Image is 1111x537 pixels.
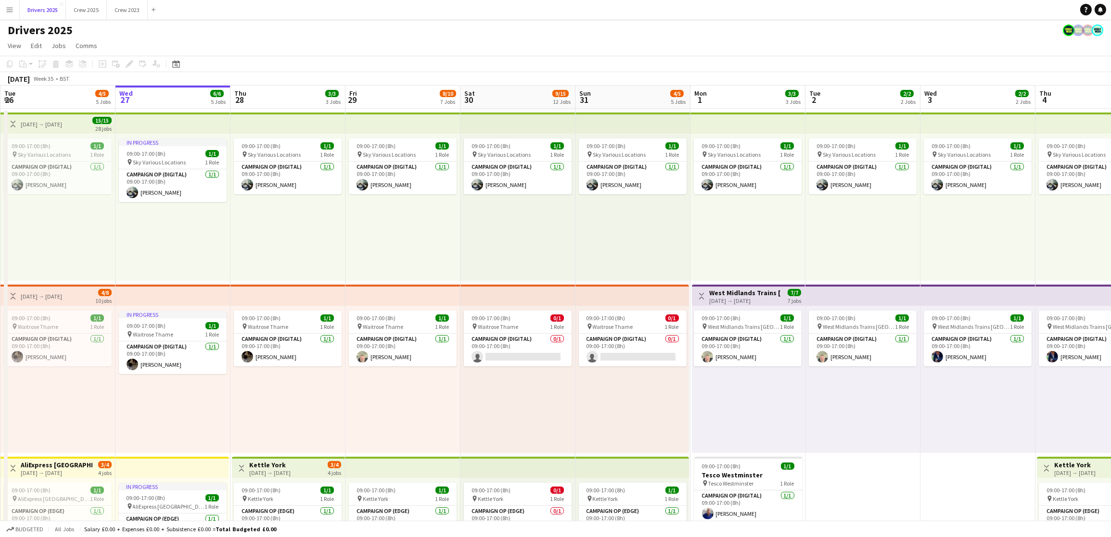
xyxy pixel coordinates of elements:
[665,314,679,322] span: 0/1
[4,39,25,52] a: View
[593,495,618,502] span: Kettle York
[809,89,820,98] span: Tue
[579,311,687,366] app-job-card: 09:00-17:00 (8h)0/1 Waitrose Thame1 RoleCampaign Op (Digital)0/109:00-17:00 (8h)
[702,142,741,150] span: 09:00-17:00 (8h)
[48,39,70,52] a: Jobs
[5,524,45,535] button: Budgeted
[234,311,342,366] app-job-card: 09:00-17:00 (8h)1/1 Waitrose Thame1 RoleCampaign Op (Digital)1/109:00-17:00 (8h)[PERSON_NAME]
[363,323,403,330] span: Waitrose Thame
[924,334,1032,366] app-card-role: Campaign Op (Digital)1/109:00-17:00 (8h)[PERSON_NAME]
[900,90,914,97] span: 2/2
[435,495,449,502] span: 1 Role
[1053,495,1078,502] span: Kettle York
[233,94,246,105] span: 28
[923,94,937,105] span: 3
[4,89,15,98] span: Tue
[708,480,754,487] span: Tesco Westminster
[90,314,104,322] span: 1/1
[709,288,781,297] h3: West Midlands Trains [GEOGRAPHIC_DATA]
[320,142,334,150] span: 1/1
[932,142,971,150] span: 09:00-17:00 (8h)
[1063,25,1074,36] app-user-avatar: Nicola Price
[3,94,15,105] span: 26
[464,334,572,366] app-card-role: Campaign Op (Digital)0/109:00-17:00 (8h)
[349,334,457,366] app-card-role: Campaign Op (Digital)1/109:00-17:00 (8h)[PERSON_NAME]
[694,490,802,523] app-card-role: Campaign Op (Digital)1/109:00-17:00 (8h)[PERSON_NAME]
[119,341,227,374] app-card-role: Campaign Op (Digital)1/109:00-17:00 (8h)[PERSON_NAME]
[4,138,112,194] app-job-card: 09:00-17:00 (8h)1/1 Sky Various Locations1 RoleCampaign Op (Digital)1/109:00-17:00 (8h)[PERSON_NAME]
[1053,151,1106,158] span: Sky Various Locations
[31,41,42,50] span: Edit
[98,468,112,476] div: 4 jobs
[12,487,51,494] span: 09:00-17:00 (8h)
[924,89,937,98] span: Wed
[349,311,457,366] div: 09:00-17:00 (8h)1/1 Waitrose Thame1 RoleCampaign Op (Digital)1/109:00-17:00 (8h)[PERSON_NAME]
[248,323,288,330] span: Waitrose Thame
[809,334,917,366] app-card-role: Campaign Op (Digital)1/109:00-17:00 (8h)[PERSON_NAME]
[127,150,166,157] span: 09:00-17:00 (8h)
[328,468,341,476] div: 4 jobs
[901,98,916,105] div: 2 Jobs
[320,495,334,502] span: 1 Role
[809,311,917,366] app-job-card: 09:00-17:00 (8h)1/1 West Midlands Trains [GEOGRAPHIC_DATA]1 RoleCampaign Op (Digital)1/109:00-17:...
[1010,314,1024,322] span: 1/1
[12,142,51,150] span: 09:00-17:00 (8h)
[665,487,679,494] span: 1/1
[32,75,56,82] span: Week 35
[440,98,456,105] div: 7 Jobs
[932,314,971,322] span: 09:00-17:00 (8h)
[205,150,219,157] span: 1/1
[587,314,626,322] span: 09:00-17:00 (8h)
[823,151,876,158] span: Sky Various Locations
[478,323,518,330] span: Waitrose Thame
[1047,487,1085,494] span: 09:00-17:00 (8h)
[326,98,341,105] div: 3 Jobs
[550,151,564,158] span: 1 Role
[708,323,780,330] span: West Midlands Trains [GEOGRAPHIC_DATA]
[694,471,802,479] h3: Tesco Westminster
[18,495,90,502] span: AliExpress [GEOGRAPHIC_DATA]
[21,293,62,300] div: [DATE] → [DATE]
[363,151,416,158] span: Sky Various Locations
[1047,314,1085,322] span: 09:00-17:00 (8h)
[95,124,112,132] div: 28 jobs
[780,142,794,150] span: 1/1
[593,323,633,330] span: Waitrose Thame
[119,483,227,490] div: In progress
[4,162,112,194] app-card-role: Campaign Op (Digital)1/109:00-17:00 (8h)[PERSON_NAME]
[694,89,707,98] span: Mon
[550,495,564,502] span: 1 Role
[1092,25,1103,36] app-user-avatar: Claire Stewart
[924,162,1032,194] app-card-role: Campaign Op (Digital)1/109:00-17:00 (8h)[PERSON_NAME]
[15,526,43,533] span: Budgeted
[693,94,707,105] span: 1
[21,461,92,469] h3: AliExpress [GEOGRAPHIC_DATA]
[234,138,342,194] app-job-card: 09:00-17:00 (8h)1/1 Sky Various Locations1 RoleCampaign Op (Digital)1/109:00-17:00 (8h)[PERSON_NAME]
[817,314,856,322] span: 09:00-17:00 (8h)
[464,162,572,194] app-card-role: Campaign Op (Digital)1/109:00-17:00 (8h)[PERSON_NAME]
[472,142,511,150] span: 09:00-17:00 (8h)
[788,296,801,304] div: 7 jobs
[478,495,503,502] span: Kettle York
[363,495,388,502] span: Kettle York
[127,494,166,501] span: 09:00-17:00 (8h)
[786,98,801,105] div: 3 Jobs
[90,142,104,150] span: 1/1
[1082,25,1094,36] app-user-avatar: Nicola Price
[119,311,227,374] app-job-card: In progress09:00-17:00 (8h)1/1 Waitrose Thame1 RoleCampaign Op (Digital)1/109:00-17:00 (8h)[PERSO...
[1054,469,1096,476] div: [DATE] → [DATE]
[464,138,572,194] div: 09:00-17:00 (8h)1/1 Sky Various Locations1 RoleCampaign Op (Digital)1/109:00-17:00 (8h)[PERSON_NAME]
[95,296,112,304] div: 10 jobs
[550,323,564,330] span: 1 Role
[211,98,226,105] div: 5 Jobs
[809,162,917,194] app-card-role: Campaign Op (Digital)1/109:00-17:00 (8h)[PERSON_NAME]
[788,289,801,296] span: 7/7
[823,323,895,330] span: West Midlands Trains [GEOGRAPHIC_DATA]
[694,457,802,523] div: 09:00-17:00 (8h)1/1Tesco Westminster Tesco Westminster1 RoleCampaign Op (Digital)1/109:00-17:00 (...
[924,138,1032,194] div: 09:00-17:00 (8h)1/1 Sky Various Locations1 RoleCampaign Op (Digital)1/109:00-17:00 (8h)[PERSON_NAME]
[694,334,802,366] app-card-role: Campaign Op (Digital)1/109:00-17:00 (8h)[PERSON_NAME]
[694,311,802,366] div: 09:00-17:00 (8h)1/1 West Midlands Trains [GEOGRAPHIC_DATA]1 RoleCampaign Op (Digital)1/109:00-17:...
[90,151,104,158] span: 1 Role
